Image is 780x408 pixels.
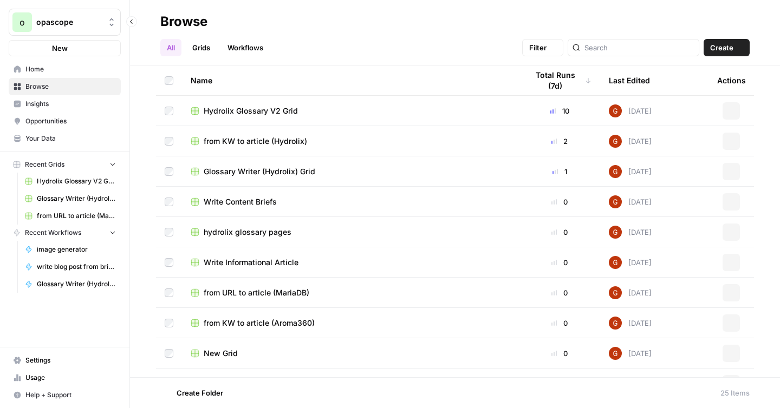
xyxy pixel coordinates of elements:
span: Your Data [25,134,116,143]
span: from URL to article (MariaDB) [37,211,116,221]
div: [DATE] [609,256,652,269]
a: Workflows [221,39,270,56]
span: Recent Grids [25,160,64,169]
span: New [52,43,68,54]
a: hydrolix glossary pages [191,227,510,238]
div: 0 [528,318,591,328]
span: from URL to article (MariaDB) [204,287,309,298]
div: [DATE] [609,347,652,360]
a: Home [9,61,121,78]
img: pobvtkb4t1czagu00cqquhmopsq1 [609,347,622,360]
div: [DATE] [609,226,652,239]
span: New Grid [204,348,238,359]
div: Last Edited [609,65,650,95]
a: Grids [186,39,217,56]
a: Usage [9,369,121,386]
a: Opportunities [9,113,121,130]
span: hydrolix glossary pages [204,227,291,238]
span: Filter [529,42,547,53]
a: from KW to article (Aroma360) [191,318,510,328]
a: image generator [20,241,121,258]
a: Hydrolix Glossary V2 Grid [20,173,121,190]
a: Your Data [9,130,121,147]
a: Glossary Writer (Hydrolix) [20,275,121,293]
span: Opportunities [25,116,116,126]
span: Create [710,42,733,53]
img: pobvtkb4t1czagu00cqquhmopsq1 [609,195,622,208]
a: All [160,39,181,56]
span: Hydrolix Glossary V2 Grid [37,176,116,186]
div: Name [191,65,510,95]
span: Glossary Writer (Hydrolix) [37,279,116,289]
a: from URL to article (MariaDB) [20,207,121,225]
div: 0 [528,348,591,359]
button: Create [704,39,750,56]
a: Insights [9,95,121,113]
a: Glossary Writer (Hydrolix) Grid [191,166,510,177]
div: 0 [528,196,591,207]
span: Write Content Briefs [204,196,277,207]
img: pobvtkb4t1czagu00cqquhmopsq1 [609,256,622,269]
div: 0 [528,257,591,268]
div: Actions [717,65,746,95]
span: o [19,16,25,29]
button: Workspace: opascope [9,9,121,36]
span: Browse [25,82,116,91]
div: [DATE] [609,317,652,330]
img: pobvtkb4t1czagu00cqquhmopsq1 [609,377,622,390]
span: opascope [36,17,102,28]
a: Write Content Briefs [191,196,510,207]
img: pobvtkb4t1czagu00cqquhmopsq1 [609,226,622,239]
span: Home [25,64,116,74]
img: pobvtkb4t1czagu00cqquhmopsq1 [609,165,622,178]
div: 2 [528,136,591,147]
span: from KW to article (Hydrolix) [204,136,307,147]
button: Create Folder [160,384,230,402]
div: [DATE] [609,165,652,178]
a: Hydrolix Glossary V2 Grid [191,106,510,116]
span: Create Folder [177,387,223,398]
a: write blog post from brief (Aroma360) [20,258,121,275]
img: pobvtkb4t1czagu00cqquhmopsq1 [609,317,622,330]
button: Help + Support [9,386,121,404]
button: New [9,40,121,56]
img: pobvtkb4t1czagu00cqquhmopsq1 [609,286,622,299]
a: Browse [9,78,121,95]
span: from KW to article (Aroma360) [204,318,315,328]
span: Usage [25,373,116,383]
img: pobvtkb4t1czagu00cqquhmopsq1 [609,104,622,117]
div: 0 [528,227,591,238]
a: Settings [9,352,121,369]
a: from KW to article (Hydrolix) [191,136,510,147]
span: Recent Workflows [25,228,81,238]
div: Browse [160,13,207,30]
span: Help + Support [25,390,116,400]
div: 10 [528,106,591,116]
span: Write Informational Article [204,257,298,268]
button: Recent Workflows [9,225,121,241]
div: 1 [528,166,591,177]
button: Filter [522,39,563,56]
a: Write Informational Article [191,257,510,268]
button: Recent Grids [9,156,121,173]
span: image generator [37,245,116,254]
input: Search [584,42,694,53]
span: write blog post from brief (Aroma360) [37,262,116,272]
div: [DATE] [609,104,652,117]
div: 0 [528,287,591,298]
div: [DATE] [609,286,652,299]
div: [DATE] [609,377,652,390]
div: [DATE] [609,195,652,208]
span: Hydrolix Glossary V2 Grid [204,106,298,116]
a: New Grid [191,348,510,359]
div: 25 Items [720,387,750,398]
span: Settings [25,356,116,365]
span: Glossary Writer (Hydrolix) Grid [204,166,315,177]
span: Glossary Writer (Hydrolix) Grid [37,194,116,203]
div: Total Runs (7d) [528,65,591,95]
div: [DATE] [609,135,652,148]
a: from URL to article (MariaDB) [191,287,510,298]
img: pobvtkb4t1czagu00cqquhmopsq1 [609,135,622,148]
span: Insights [25,99,116,109]
a: Glossary Writer (Hydrolix) Grid [20,190,121,207]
